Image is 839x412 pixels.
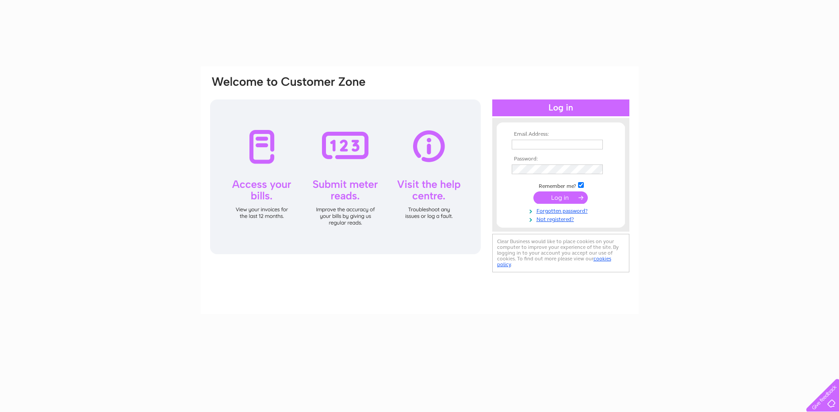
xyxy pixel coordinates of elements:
[533,191,588,204] input: Submit
[510,181,612,190] td: Remember me?
[510,131,612,137] th: Email Address:
[512,214,612,223] a: Not registered?
[492,234,629,272] div: Clear Business would like to place cookies on your computer to improve your experience of the sit...
[510,156,612,162] th: Password:
[512,206,612,214] a: Forgotten password?
[497,256,611,267] a: cookies policy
